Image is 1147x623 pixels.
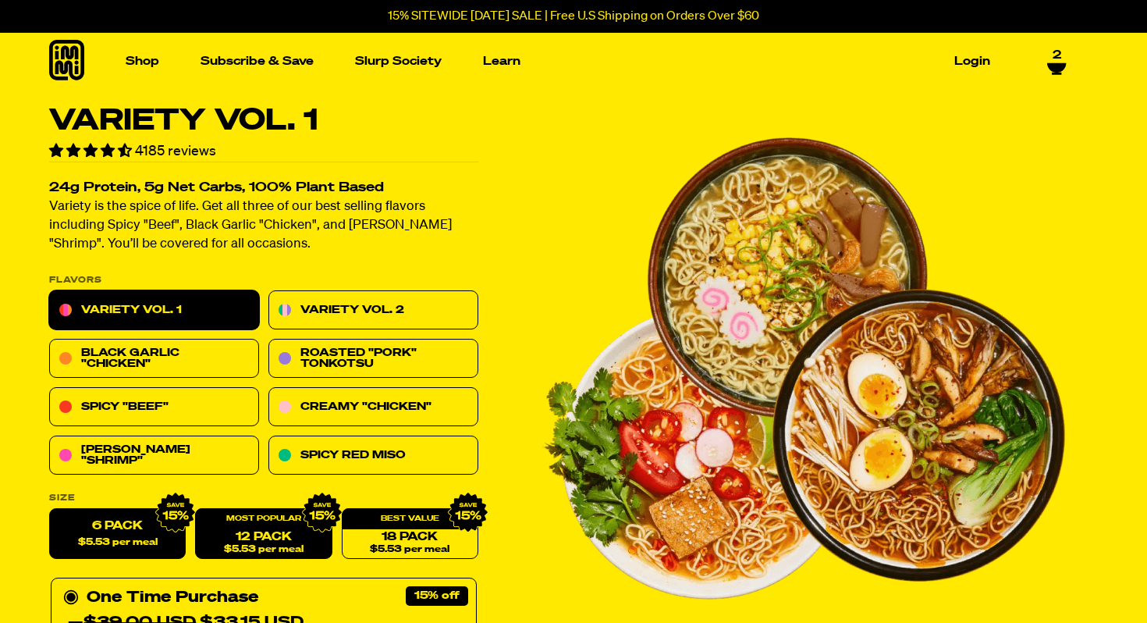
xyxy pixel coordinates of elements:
label: 6 Pack [49,509,186,560]
a: Black Garlic "Chicken" [49,340,259,379]
p: 15% SITEWIDE [DATE] SALE | Free U.S Shipping on Orders Over $60 [388,9,759,23]
p: Variety is the spice of life. Get all three of our best selling flavors including Spicy "Beef", B... [49,198,478,255]
a: Variety Vol. 2 [268,291,478,330]
a: Spicy "Beef" [49,388,259,427]
a: Shop [119,49,165,73]
a: Variety Vol. 1 [49,291,259,330]
span: $5.53 per meal [370,545,449,555]
a: 18 Pack$5.53 per meal [342,509,478,560]
a: Slurp Society [349,49,448,73]
span: $5.53 per meal [78,538,158,548]
a: Login [948,49,996,73]
a: Learn [477,49,527,73]
span: $5.53 per meal [224,545,304,555]
a: Spicy Red Miso [268,436,478,475]
nav: Main navigation [119,33,996,90]
a: Roasted "Pork" Tonkotsu [268,340,478,379]
p: Flavors [49,276,478,285]
span: 2 [1053,44,1061,58]
h2: 24g Protein, 5g Net Carbs, 100% Plant Based [49,182,478,195]
a: [PERSON_NAME] "Shrimp" [49,436,259,475]
a: 2 [1047,44,1067,70]
img: IMG_9632.png [301,493,342,533]
a: Subscribe & Save [194,49,320,73]
a: 12 Pack$5.53 per meal [195,509,332,560]
span: 4.55 stars [49,144,135,158]
img: IMG_9632.png [155,493,196,533]
h1: Variety Vol. 1 [49,106,478,136]
a: Creamy "Chicken" [268,388,478,427]
img: IMG_9632.png [448,493,488,533]
span: 4185 reviews [135,144,216,158]
label: Size [49,494,478,503]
